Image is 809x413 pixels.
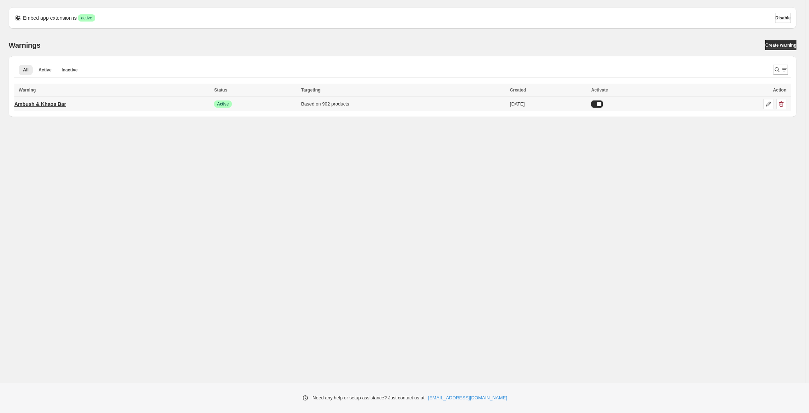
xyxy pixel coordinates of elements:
span: Status [214,88,227,93]
a: Create warning [765,40,796,50]
span: Active [38,67,51,73]
span: Inactive [61,67,78,73]
span: Warning [19,88,36,93]
span: All [23,67,28,73]
div: Based on 902 products [301,100,505,108]
div: [DATE] [510,100,587,108]
span: active [81,15,92,21]
h2: Warnings [9,41,41,50]
span: Create warning [765,42,796,48]
a: Ambush & Khaos Bar [14,98,66,110]
span: Disable [775,15,791,21]
span: Active [217,101,229,107]
button: Search and filter results [773,65,788,75]
span: Created [510,88,526,93]
button: Disable [775,13,791,23]
a: [EMAIL_ADDRESS][DOMAIN_NAME] [428,394,507,402]
p: Ambush & Khaos Bar [14,100,66,108]
p: Embed app extension is [23,14,77,22]
span: Activate [591,88,608,93]
span: Targeting [301,88,320,93]
span: Action [773,88,786,93]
